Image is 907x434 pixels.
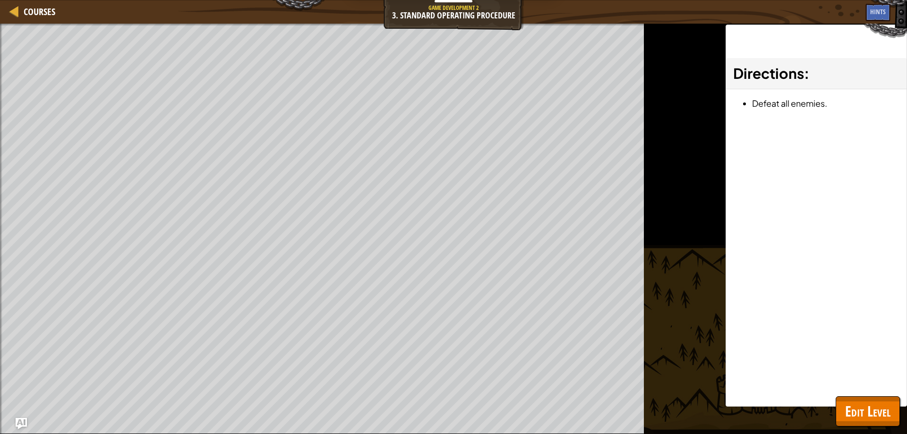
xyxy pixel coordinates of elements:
span: Edit Level [845,401,890,421]
button: Edit Level [836,396,900,426]
span: Courses [24,5,55,18]
span: Hints [870,7,886,16]
span: Directions [733,64,804,82]
li: Defeat all enemies. [752,96,899,110]
a: Courses [19,5,55,18]
h3: : [733,63,899,84]
button: Ask AI [16,418,27,429]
